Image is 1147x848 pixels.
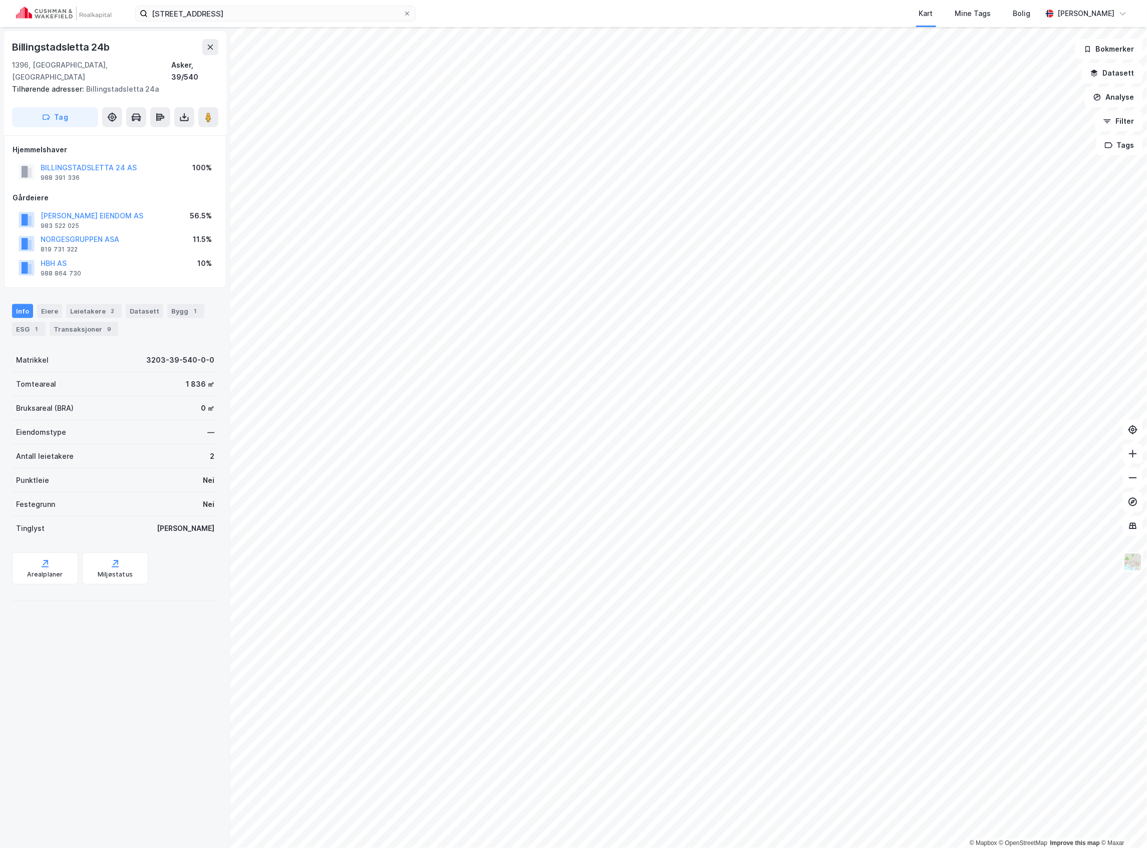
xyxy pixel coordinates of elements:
[148,6,403,21] input: Søk på adresse, matrikkel, gårdeiere, leietakere eller personer
[146,354,214,366] div: 3203-39-540-0-0
[104,324,114,334] div: 9
[50,322,118,336] div: Transaksjoner
[16,450,74,462] div: Antall leietakere
[955,8,991,20] div: Mine Tags
[193,233,212,245] div: 11.5%
[12,59,171,83] div: 1396, [GEOGRAPHIC_DATA], [GEOGRAPHIC_DATA]
[37,304,62,318] div: Eiere
[41,269,81,277] div: 988 864 730
[12,107,98,127] button: Tag
[16,378,56,390] div: Tomteareal
[157,522,214,534] div: [PERSON_NAME]
[41,245,78,253] div: 819 731 322
[98,571,133,579] div: Miljøstatus
[1096,135,1143,155] button: Tags
[201,402,214,414] div: 0 ㎡
[190,210,212,222] div: 56.5%
[16,354,49,366] div: Matrikkel
[66,304,122,318] div: Leietakere
[203,498,214,510] div: Nei
[1095,111,1143,131] button: Filter
[16,426,66,438] div: Eiendomstype
[1075,39,1143,59] button: Bokmerker
[27,571,63,579] div: Arealplaner
[32,324,42,334] div: 1
[41,222,79,230] div: 983 522 025
[999,839,1048,846] a: OpenStreetMap
[12,322,46,336] div: ESG
[167,304,204,318] div: Bygg
[192,162,212,174] div: 100%
[13,192,218,204] div: Gårdeiere
[16,402,74,414] div: Bruksareal (BRA)
[207,426,214,438] div: —
[210,450,214,462] div: 2
[190,306,200,316] div: 1
[12,39,112,55] div: Billingstadsletta 24b
[12,83,210,95] div: Billingstadsletta 24a
[919,8,933,20] div: Kart
[1058,8,1115,20] div: [PERSON_NAME]
[1050,839,1100,846] a: Improve this map
[16,474,49,486] div: Punktleie
[12,304,33,318] div: Info
[16,498,55,510] div: Festegrunn
[1123,552,1142,572] img: Z
[1082,63,1143,83] button: Datasett
[126,304,163,318] div: Datasett
[171,59,218,83] div: Asker, 39/540
[41,174,80,182] div: 988 391 336
[197,257,212,269] div: 10%
[16,7,111,21] img: cushman-wakefield-realkapital-logo.202ea83816669bd177139c58696a8fa1.svg
[16,522,45,534] div: Tinglyst
[1085,87,1143,107] button: Analyse
[12,85,86,93] span: Tilhørende adresser:
[1097,800,1147,848] div: Kontrollprogram for chat
[1013,8,1031,20] div: Bolig
[203,474,214,486] div: Nei
[13,144,218,156] div: Hjemmelshaver
[1097,800,1147,848] iframe: Chat Widget
[108,306,118,316] div: 2
[186,378,214,390] div: 1 836 ㎡
[970,839,997,846] a: Mapbox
